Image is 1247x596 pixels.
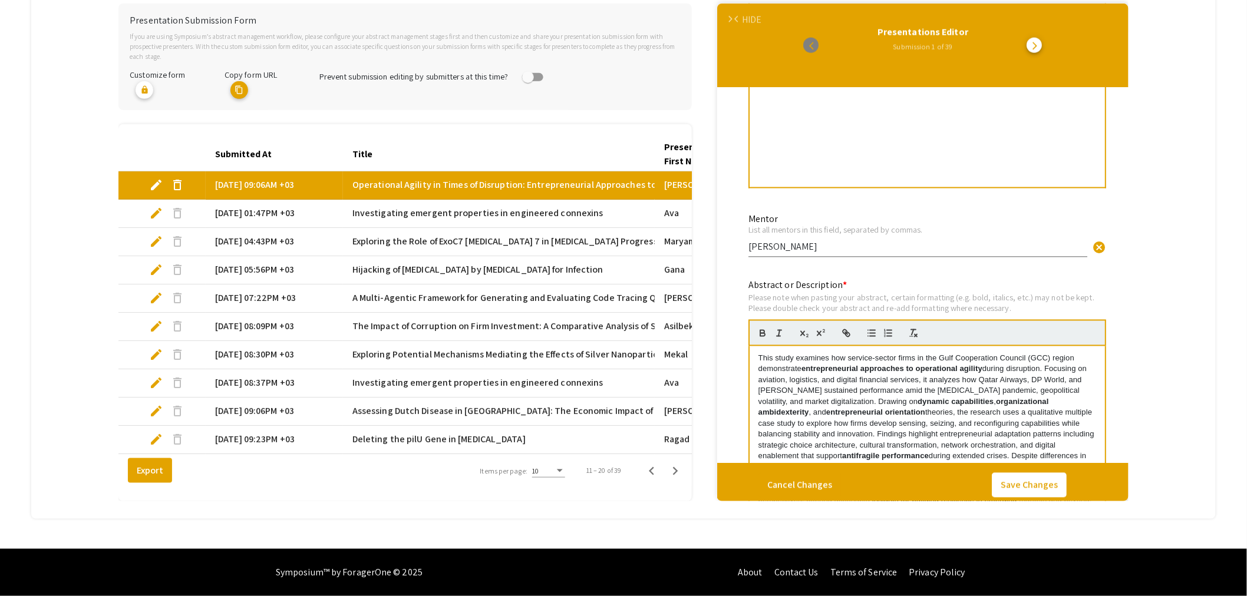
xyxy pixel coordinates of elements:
button: go to next presentation [1027,38,1042,53]
span: delete [170,432,184,446]
mat-label: Mentor [748,213,778,226]
div: Submitted At [215,147,272,161]
mat-cell: [DATE] 07:22PM +03 [206,284,343,313]
span: 10 [532,466,539,475]
span: Copy form URL [225,69,277,80]
mat-cell: [DATE] 09:06AM +03 [206,171,343,200]
span: delete [170,178,184,192]
a: Privacy Policy [909,566,965,578]
mat-label: Abstract or Description [748,279,847,292]
span: A Multi-Agentic Framework for Generating and Evaluating Code Tracing Questions [352,291,693,305]
div: Title [352,147,383,161]
span: Assessing Dutch Disease in [GEOGRAPHIC_DATA]: The Economic Impact of Oil Dependence [352,404,721,418]
a: Terms of Service [830,566,898,578]
strong: entrepreneurial approaches to operational agility [801,365,982,373]
mat-cell: Maryam [655,228,792,256]
span: edit [149,376,163,390]
span: edit [149,178,163,192]
a: Contact Us [774,566,819,578]
input: Type Here [748,241,1087,253]
button: go to previous presentation [803,38,819,53]
span: Investigating emergent properties in engineered connexins [352,206,603,220]
span: Prevent submission editing by submitters at this time? [319,71,508,82]
button: Cancel Changes [758,473,841,498]
span: delete [170,347,184,362]
div: Presenter Information 1 First Name [664,140,783,168]
mat-cell: [DATE] 01:47PM +03 [206,200,343,228]
mat-cell: [DATE] 09:23PM +03 [206,426,343,454]
span: delete [170,234,184,249]
span: edit [149,263,163,277]
strong: entrepreneurial orientation [826,408,925,417]
span: arrow_back_ios [734,16,742,24]
span: Exploring Potential Mechanisms Mediating the Effects of Silver Nanoparticles on [MEDICAL_DATA] Cells [352,347,773,362]
mat-cell: [DATE] 08:30PM +03 [206,341,343,369]
span: Exploring the Role of ExoC7 [MEDICAL_DATA] 7 in [MEDICAL_DATA] Progression via CRISPR/Cas9 Editing [352,234,770,249]
span: edit [149,404,163,418]
div: Symposium™ by ForagerOne © 2025 [276,549,423,596]
div: Submitted At [215,147,282,161]
div: HIDE [742,13,761,27]
mat-icon: copy URL [230,81,248,99]
a: About [738,566,763,578]
span: Deleting the pilU Gene in [MEDICAL_DATA] [352,432,526,446]
span: edit [149,291,163,305]
span: edit [149,206,163,220]
mat-cell: Gana [655,256,792,284]
button: Previous page [640,459,664,482]
mat-cell: [DATE] 09:06PM +03 [206,398,343,426]
span: Customize form [130,69,185,80]
mat-cell: Ava [655,369,792,398]
mat-select: Items per page: [532,467,565,475]
span: Submission 1 of 39 [893,42,952,52]
h6: Presentation Submission Form [130,15,681,26]
mat-cell: Mekal [655,341,792,369]
app-edit-wrapper: Presentations Editor [717,4,1129,501]
mat-cell: [DATE] 05:56PM +03 [206,256,343,284]
button: Clear [1087,236,1111,259]
span: cancel [1092,241,1106,255]
strong: antifragile performance [842,452,929,461]
div: 11 – 20 of 39 [586,465,621,476]
div: Presenter Information 1 First Name [664,140,772,168]
span: arrow_forward_ios [1030,41,1040,51]
span: delete [170,206,184,220]
span: Investigating emergent properties in engineered connexins [352,376,603,390]
mat-cell: [DATE] 08:37PM +03 [206,369,343,398]
span: Operational Agility in Times of Disruption: Entrepreneurial Approaches to Process Adaptation and ... [352,178,857,192]
span: Presentations Editor [877,26,968,38]
p: If you are using Symposium’s abstract management workflow, please configure your abstract managem... [130,31,681,62]
strong: dynamic capabilities [918,398,994,406]
span: delete [170,291,184,305]
span: Hijacking of [MEDICAL_DATA] by [MEDICAL_DATA] for Infection [352,263,603,277]
span: edit [149,319,163,333]
button: Next page [664,459,687,482]
mat-cell: Asilbek [655,313,792,341]
span: arrow_back_ios [809,41,819,51]
button: Save Changes [992,473,1067,498]
mat-cell: [PERSON_NAME] [655,398,792,426]
mat-cell: [PERSON_NAME] [655,284,792,313]
span: delete [170,319,184,333]
iframe: Chat [9,543,50,587]
div: Title [352,147,372,161]
p: This study examines how service-sector firms in the Gulf Cooperation Council (GCC) region demonst... [758,353,1096,505]
span: edit [149,432,163,446]
mat-cell: [PERSON_NAME] [655,171,792,200]
mat-cell: [DATE] 04:43PM +03 [206,228,343,256]
div: Items per page: [480,466,528,476]
span: delete [170,263,184,277]
mat-icon: lock [136,81,153,99]
span: delete [170,376,184,390]
span: delete [170,404,184,418]
button: Export [128,458,172,483]
mat-cell: Ragad [655,426,792,454]
div: Please note when pasting your abstract, certain formatting (e.g. bold, italics, etc.) may not be ... [748,293,1106,313]
span: arrow_forward_ios [727,16,734,24]
span: edit [149,234,163,249]
div: List all mentors in this field, separated by commas. [748,225,1087,236]
mat-cell: [DATE] 08:09PM +03 [206,313,343,341]
mat-cell: Ava [655,200,792,228]
span: edit [149,347,163,362]
span: The Impact of Corruption on Firm Investment: A Comparative Analysis of Shariah-Compliant and Non-... [352,319,834,333]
